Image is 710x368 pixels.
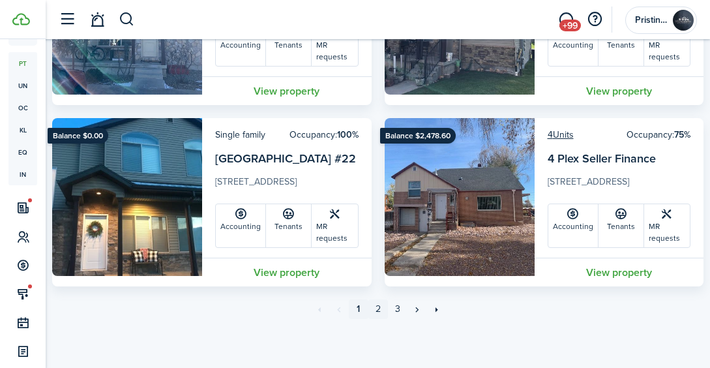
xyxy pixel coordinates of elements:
a: Accounting [216,204,266,247]
a: oc [8,97,37,119]
a: View property [202,76,372,105]
a: 2 [368,299,388,319]
a: Accounting [216,23,266,66]
a: Accounting [548,204,599,247]
a: [GEOGRAPHIC_DATA] #22 [215,150,356,167]
a: First [310,299,329,319]
a: kl [8,119,37,141]
a: MR requests [644,23,690,66]
a: 3 [388,299,407,319]
a: View property [535,76,704,105]
a: Accounting [548,23,599,66]
a: 4 Plex Seller Finance [548,150,656,167]
card-header-right: Occupancy: [627,128,690,142]
b: 100% [337,128,359,142]
card-description: [STREET_ADDRESS] [548,175,691,196]
a: Tenants [599,23,644,66]
a: Previous [329,299,349,319]
button: Open sidebar [55,7,80,32]
a: Tenants [266,23,312,66]
a: in [8,163,37,185]
span: Pristine Properties Management [635,16,668,25]
b: 75% [674,128,690,142]
a: Next [407,299,427,319]
a: MR requests [644,204,690,247]
img: TenantCloud [12,13,30,25]
a: 4Units [548,128,574,142]
a: View property [535,258,704,286]
card-header-right: Occupancy: [289,128,359,142]
a: 1 [349,299,368,319]
a: eq [8,141,37,163]
img: Property avatar [52,118,202,276]
span: +99 [559,20,581,31]
a: Tenants [266,204,312,247]
a: un [8,74,37,97]
a: Messaging [554,3,578,37]
a: Last [427,299,447,319]
img: Property avatar [385,118,535,276]
card-header-left: Single family [215,128,265,142]
a: View property [202,258,372,286]
ribbon: Balance $0.00 [48,128,108,144]
button: Search [119,8,135,31]
a: Notifications [85,3,110,37]
a: pt [8,52,37,74]
a: Tenants [599,204,644,247]
card-description: [STREET_ADDRESS] [215,175,359,196]
button: Open resource center [584,8,606,31]
img: Pristine Properties Management [673,10,694,31]
a: MR requests [312,204,357,247]
ribbon: Balance $2,478.60 [380,128,456,144]
a: MR requests [312,23,357,66]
